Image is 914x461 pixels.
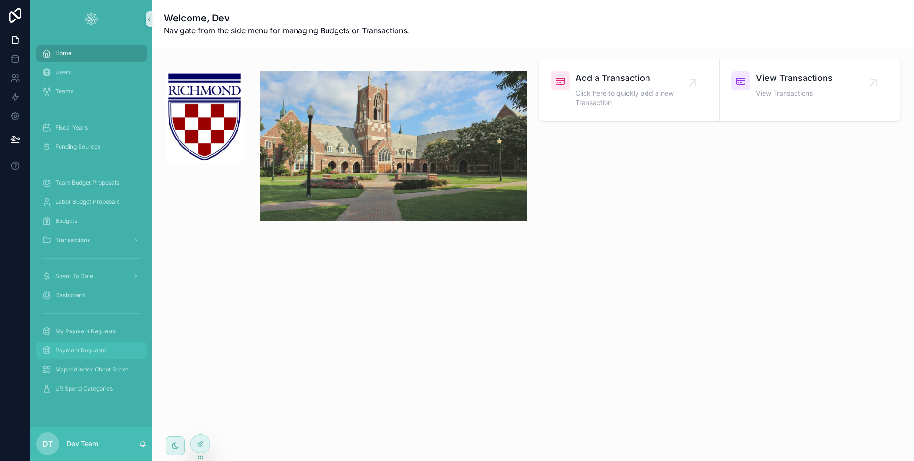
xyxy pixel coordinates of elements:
span: Home [55,50,71,57]
a: Dashboard [36,287,147,304]
span: Users [55,69,71,76]
div: scrollable content [30,38,152,410]
span: Mapped Index Cheat Sheet [55,366,128,373]
span: Spent To Date [55,272,93,280]
span: Transactions [55,236,90,244]
span: Fiscal Years [55,124,88,131]
span: Labor Budget Proposals [55,198,119,206]
span: Click here to quickly add a new Transaction [576,89,693,108]
a: Payment Requests [36,342,147,359]
a: View TransactionsView Transactions [720,60,900,121]
span: Add a Transaction [576,71,693,85]
a: My Payment Requests [36,323,147,340]
a: Teams [36,83,147,100]
span: Dashboard [55,291,85,299]
a: Funding Sources [36,138,147,155]
span: View Transactions [756,71,833,85]
span: UR Spend Categories [55,385,113,392]
span: Funding Sources [55,143,100,150]
span: Navigate from the side menu for managing Budgets or Transactions. [164,25,409,36]
span: Team Budget Proposals [55,179,119,187]
a: Budgets [36,212,147,230]
a: Users [36,64,147,81]
img: 27250-Richmond_2.jpg [260,71,527,221]
span: Teams [55,88,73,95]
img: 27248-Richmond-Logo.jpg [166,71,243,163]
a: Mapped Index Cheat Sheet [36,361,147,378]
h1: Welcome, Dev [164,11,409,25]
span: Payment Requests [55,347,106,354]
a: Add a TransactionClick here to quickly add a new Transaction [539,60,720,121]
a: Spent To Date [36,268,147,285]
a: Fiscal Years [36,119,147,136]
span: My Payment Requests [55,328,116,335]
span: View Transactions [756,89,833,98]
a: Transactions [36,231,147,249]
a: Home [36,45,147,62]
p: Dev Team [67,439,98,449]
span: DT [42,438,53,450]
a: UR Spend Categories [36,380,147,397]
a: Labor Budget Proposals [36,193,147,210]
a: Team Budget Proposals [36,174,147,191]
span: Budgets [55,217,77,225]
img: App logo [84,11,99,27]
